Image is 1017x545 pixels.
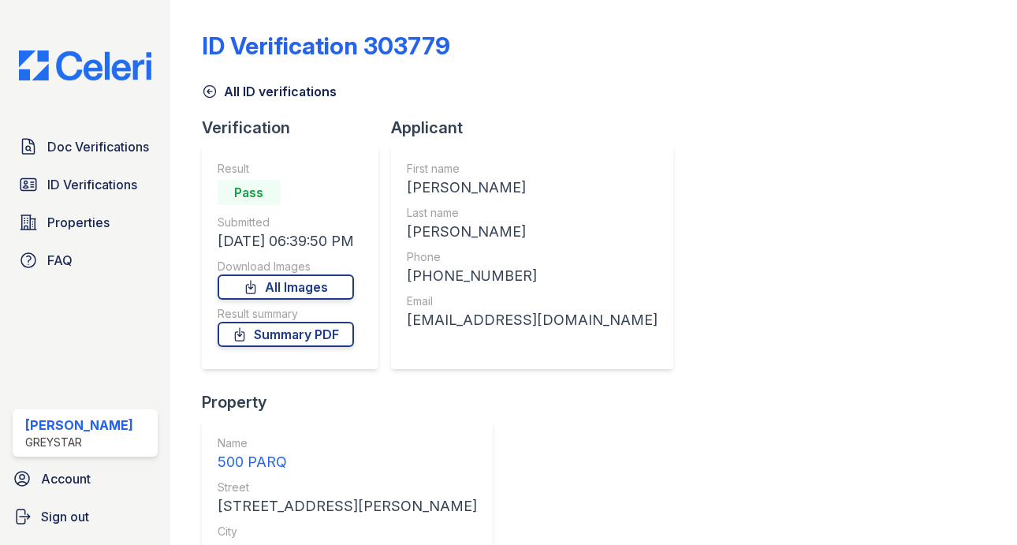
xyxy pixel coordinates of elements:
div: Pass [218,180,281,205]
a: Name 500 PARQ [218,435,477,473]
span: Properties [47,213,110,232]
div: Email [407,293,658,309]
div: [PERSON_NAME] [407,221,658,243]
span: Account [41,469,91,488]
div: Submitted [218,215,354,230]
div: 500 PARQ [218,451,477,473]
div: [EMAIL_ADDRESS][DOMAIN_NAME] [407,309,658,331]
div: Download Images [218,259,354,274]
span: Sign out [41,507,89,526]
div: [PERSON_NAME] [407,177,658,199]
div: [DATE] 06:39:50 PM [218,230,354,252]
span: ID Verifications [47,175,137,194]
a: Properties [13,207,158,238]
a: All ID verifications [202,82,337,101]
div: First name [407,161,658,177]
a: ID Verifications [13,169,158,200]
div: [PHONE_NUMBER] [407,265,658,287]
div: Name [218,435,477,451]
div: Result summary [218,306,354,322]
a: All Images [218,274,354,300]
a: Sign out [6,501,164,532]
div: Last name [407,205,658,221]
div: [PERSON_NAME] [25,416,133,435]
a: Account [6,463,164,495]
div: Property [202,391,505,413]
div: Result [218,161,354,177]
div: Verification [202,117,391,139]
div: [STREET_ADDRESS][PERSON_NAME] [218,495,477,517]
span: Doc Verifications [47,137,149,156]
a: Summary PDF [218,322,354,347]
div: ID Verification 303779 [202,32,450,60]
span: FAQ [47,251,73,270]
a: Doc Verifications [13,131,158,162]
div: City [218,524,477,539]
a: FAQ [13,245,158,276]
div: Greystar [25,435,133,450]
div: Street [218,480,477,495]
div: Phone [407,249,658,265]
img: CE_Logo_Blue-a8612792a0a2168367f1c8372b55b34899dd931a85d93a1a3d3e32e68fde9ad4.png [6,50,164,80]
div: Applicant [391,117,686,139]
